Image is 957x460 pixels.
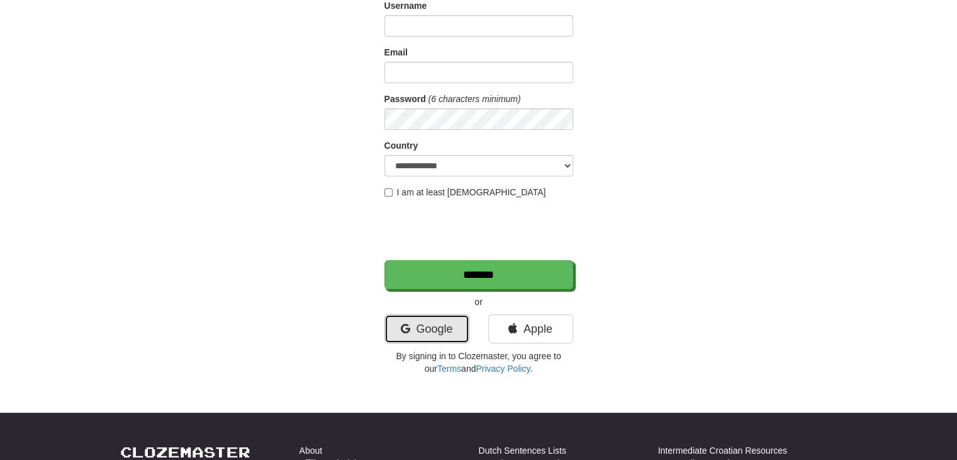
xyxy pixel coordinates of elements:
p: or [384,296,573,308]
a: About [299,444,323,457]
label: Email [384,46,408,59]
iframe: reCAPTCHA [384,205,576,254]
a: Privacy Policy [476,364,530,374]
a: Google [384,314,469,343]
a: Intermediate Croatian Resources [658,444,787,457]
a: Clozemaster [120,444,250,460]
a: Dutch Sentences Lists [479,444,566,457]
a: Apple [488,314,573,343]
label: I am at least [DEMOGRAPHIC_DATA] [384,186,546,198]
label: Password [384,93,426,105]
em: (6 characters minimum) [428,94,521,104]
p: By signing in to Clozemaster, you agree to our and . [384,350,573,375]
input: I am at least [DEMOGRAPHIC_DATA] [384,188,393,197]
a: Terms [437,364,461,374]
label: Country [384,139,418,152]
